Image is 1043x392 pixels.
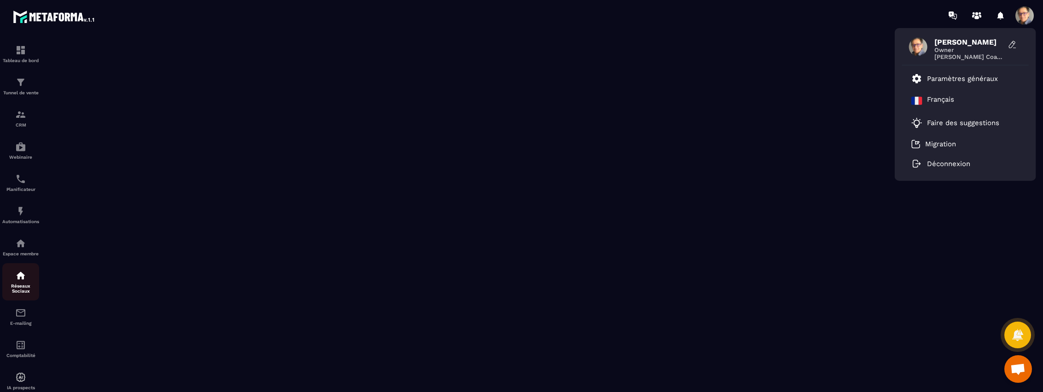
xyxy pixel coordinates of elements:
[2,187,39,192] p: Planificateur
[2,231,39,263] a: automationsautomationsEspace membre
[2,251,39,256] p: Espace membre
[1004,355,1032,383] a: Ouvrir le chat
[2,167,39,199] a: schedulerschedulerPlanificateur
[15,372,26,383] img: automations
[2,122,39,127] p: CRM
[911,139,956,149] a: Migration
[2,70,39,102] a: formationformationTunnel de vente
[2,353,39,358] p: Comptabilité
[2,219,39,224] p: Automatisations
[934,46,1003,53] span: Owner
[2,321,39,326] p: E-mailing
[2,102,39,134] a: formationformationCRM
[934,53,1003,60] span: [PERSON_NAME] Coaching
[911,117,1008,128] a: Faire des suggestions
[15,141,26,152] img: automations
[15,340,26,351] img: accountant
[2,283,39,294] p: Réseaux Sociaux
[2,38,39,70] a: formationformationTableau de bord
[2,199,39,231] a: automationsautomationsAutomatisations
[934,38,1003,46] span: [PERSON_NAME]
[15,77,26,88] img: formation
[15,173,26,184] img: scheduler
[15,109,26,120] img: formation
[15,238,26,249] img: automations
[15,270,26,281] img: social-network
[2,90,39,95] p: Tunnel de vente
[927,119,999,127] p: Faire des suggestions
[2,333,39,365] a: accountantaccountantComptabilité
[911,73,998,84] a: Paramètres généraux
[927,160,970,168] p: Déconnexion
[15,45,26,56] img: formation
[2,300,39,333] a: emailemailE-mailing
[13,8,96,25] img: logo
[2,134,39,167] a: automationsautomationsWebinaire
[2,263,39,300] a: social-networksocial-networkRéseaux Sociaux
[15,307,26,318] img: email
[2,58,39,63] p: Tableau de bord
[2,155,39,160] p: Webinaire
[15,206,26,217] img: automations
[2,385,39,390] p: IA prospects
[927,95,954,106] p: Français
[925,140,956,148] p: Migration
[927,75,998,83] p: Paramètres généraux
